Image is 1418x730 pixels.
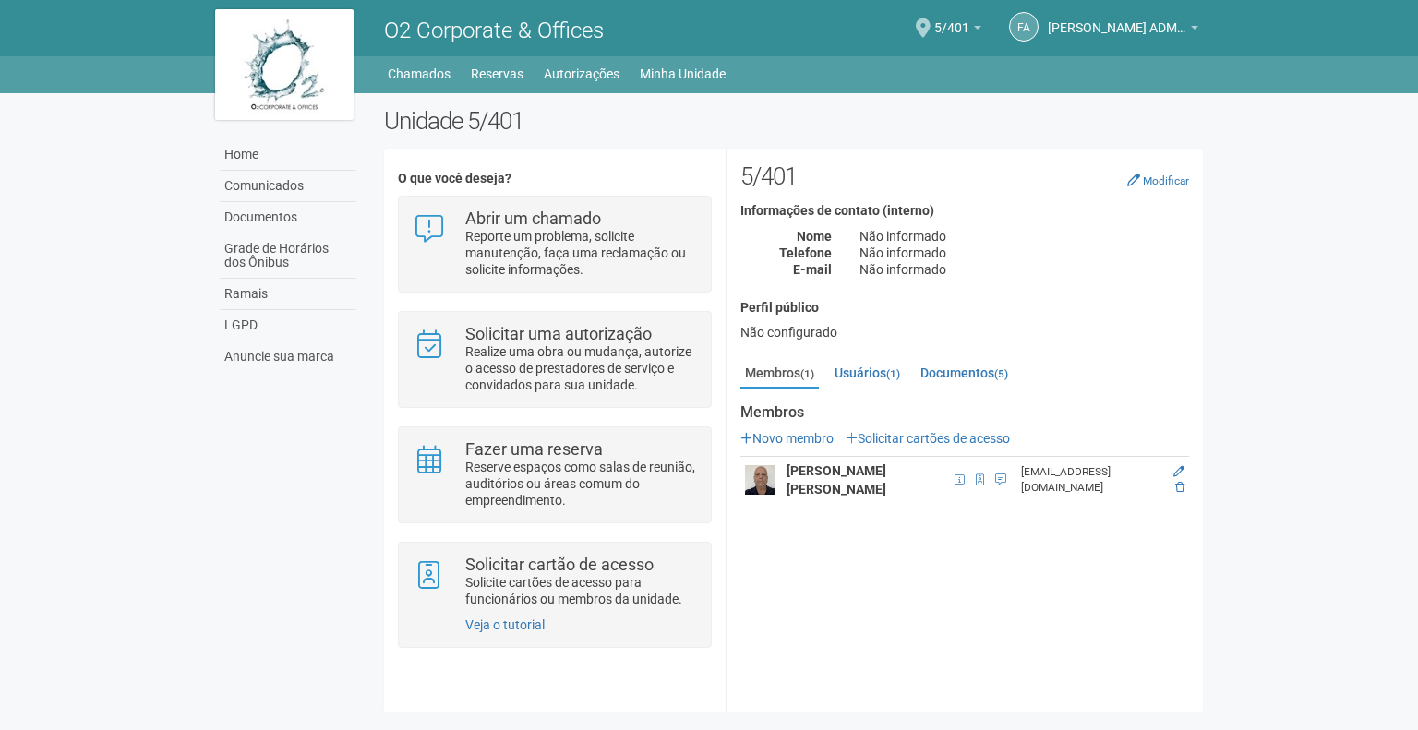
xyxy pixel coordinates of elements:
div: Não informado [846,261,1203,278]
strong: Solicitar cartão de acesso [465,555,654,574]
h2: 5/401 [740,162,1189,190]
strong: E-mail [793,262,832,277]
a: Veja o tutorial [465,617,545,632]
a: Documentos [220,202,356,233]
h4: O que você deseja? [398,172,711,185]
a: Comunicados [220,171,356,202]
a: Grade de Horários dos Ônibus [220,233,356,279]
strong: Membros [740,404,1189,421]
a: Solicitar cartões de acesso [846,431,1010,446]
a: Reservas [471,61,523,87]
a: Solicitar uma autorização Realize uma obra ou mudança, autorize o acesso de prestadores de serviç... [413,326,696,393]
a: Abrir um chamado Reporte um problema, solicite manutenção, faça uma reclamação ou solicite inform... [413,210,696,278]
div: Não informado [846,245,1203,261]
div: [EMAIL_ADDRESS][DOMAIN_NAME] [1021,464,1158,496]
a: FA [1009,12,1039,42]
div: Não informado [846,228,1203,245]
a: 5/401 [934,23,981,38]
img: logo.jpg [215,9,354,120]
small: (1) [800,367,814,380]
p: Reserve espaços como salas de reunião, auditórios ou áreas comum do empreendimento. [465,459,697,509]
strong: Solicitar uma autorização [465,324,652,343]
a: Modificar [1127,173,1189,187]
h4: Informações de contato (interno) [740,204,1189,218]
a: Fazer uma reserva Reserve espaços como salas de reunião, auditórios ou áreas comum do empreendime... [413,441,696,509]
strong: Telefone [779,245,832,260]
a: Home [220,139,356,171]
strong: Fazer uma reserva [465,439,603,459]
span: FREY ADM DE PESSOAL LTDA [1048,3,1186,35]
a: Documentos(5) [916,359,1013,387]
strong: Abrir um chamado [465,209,601,228]
a: Autorizações [544,61,619,87]
a: Solicitar cartão de acesso Solicite cartões de acesso para funcionários ou membros da unidade. [413,556,696,607]
small: Modificar [1143,174,1189,187]
a: Excluir membro [1175,481,1184,494]
img: user.png [745,465,775,495]
small: (5) [994,367,1008,380]
small: (1) [886,367,900,380]
h2: Unidade 5/401 [384,107,1203,135]
span: O2 Corporate & Offices [384,18,604,43]
strong: Nome [797,229,832,244]
a: Novo membro [740,431,834,446]
a: Ramais [220,279,356,310]
a: LGPD [220,310,356,341]
p: Reporte um problema, solicite manutenção, faça uma reclamação ou solicite informações. [465,228,697,278]
h4: Perfil público [740,301,1189,315]
a: Editar membro [1173,465,1184,478]
a: Chamados [388,61,451,87]
a: [PERSON_NAME] ADM DE PESSOAL LTDA [1048,23,1198,38]
a: Minha Unidade [640,61,726,87]
strong: [PERSON_NAME] [PERSON_NAME] [787,463,886,497]
div: Não configurado [740,324,1189,341]
a: Usuários(1) [830,359,905,387]
p: Solicite cartões de acesso para funcionários ou membros da unidade. [465,574,697,607]
span: 5/401 [934,3,969,35]
a: Anuncie sua marca [220,341,356,372]
p: Realize uma obra ou mudança, autorize o acesso de prestadores de serviço e convidados para sua un... [465,343,697,393]
a: Membros(1) [740,359,819,389]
